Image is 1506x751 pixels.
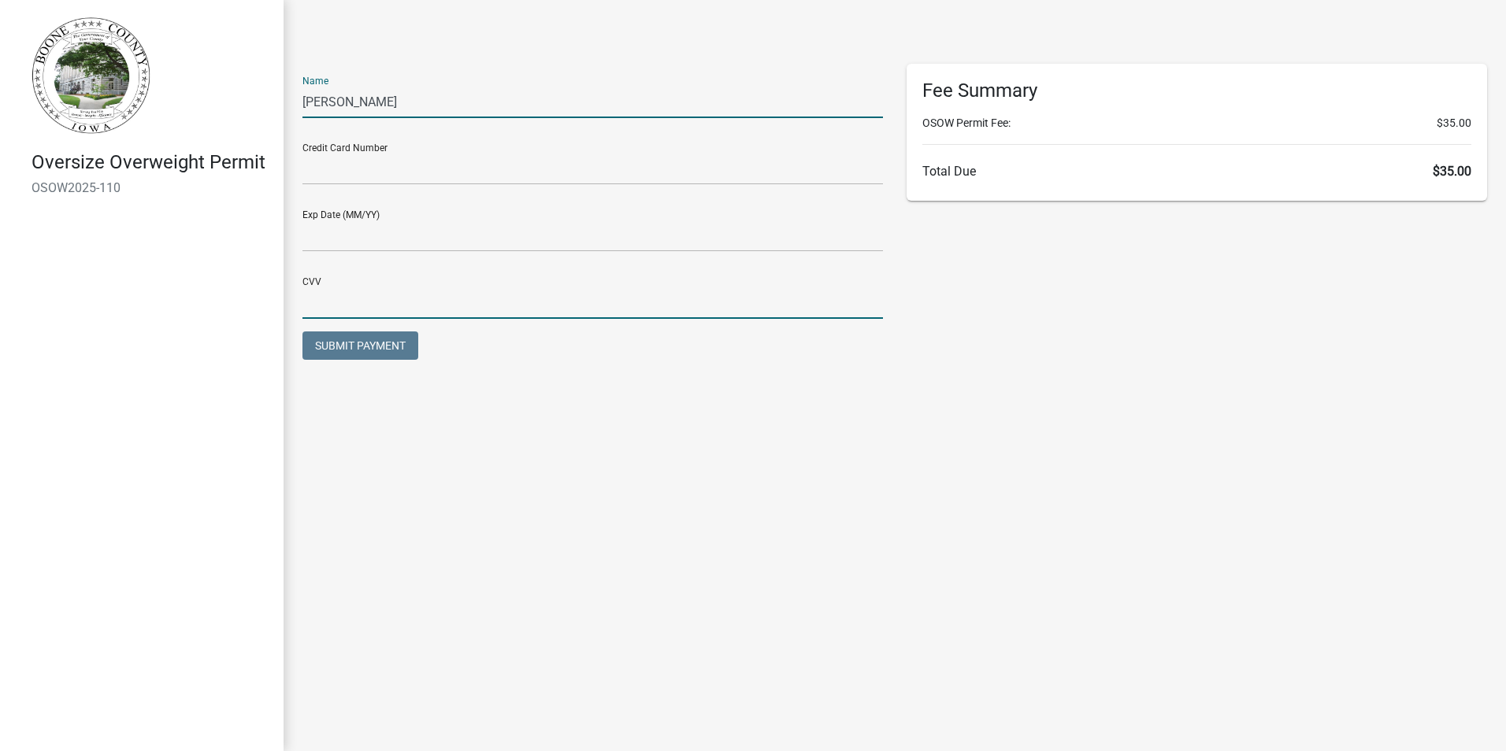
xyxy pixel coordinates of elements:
h6: Total Due [922,164,1471,179]
li: OSOW Permit Fee: [922,115,1471,131]
h6: Fee Summary [922,80,1471,102]
img: Boone County, Iowa [32,17,151,135]
span: Submit Payment [315,339,406,352]
h6: OSOW2025-110 [32,180,271,195]
h4: Oversize Overweight Permit [32,151,271,174]
span: $35.00 [1433,164,1471,179]
button: Submit Payment [302,331,418,360]
span: $35.00 [1437,115,1471,131]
